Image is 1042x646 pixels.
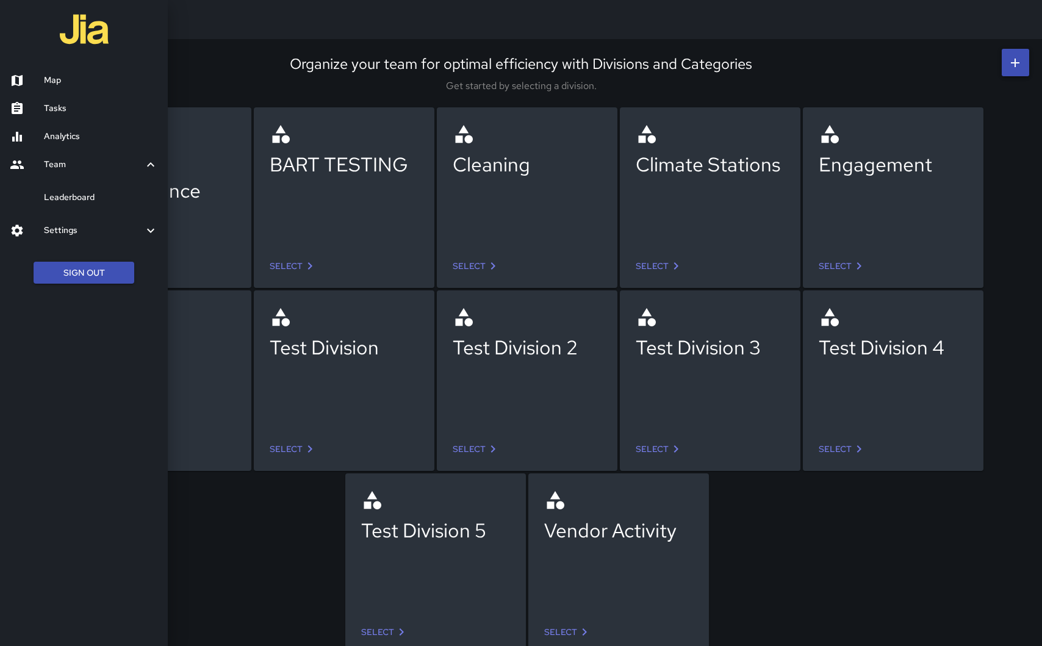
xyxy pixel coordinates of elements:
[44,224,143,237] h6: Settings
[44,191,158,204] h6: Leaderboard
[44,130,158,143] h6: Analytics
[44,74,158,87] h6: Map
[44,158,143,171] h6: Team
[44,102,158,115] h6: Tasks
[34,262,134,284] button: Sign Out
[60,5,109,54] img: jia-logo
